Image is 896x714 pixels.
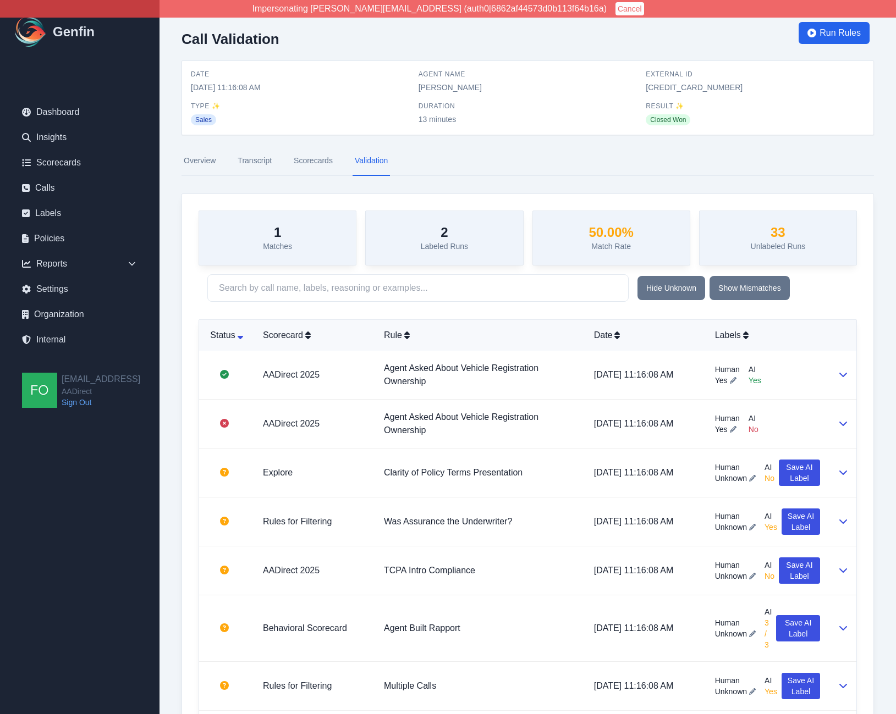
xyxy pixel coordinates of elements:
span: AI [749,364,761,375]
h3: 33 [751,224,806,241]
a: Organization [13,303,146,325]
a: Settings [13,278,146,300]
span: [DATE] 11:16:08 AM [191,82,410,93]
button: Run Rules [799,22,870,44]
button: Save AI Label [779,557,820,584]
a: Was Assurance the Underwriter? [384,517,512,526]
a: Calls [13,177,146,199]
span: Human [715,560,756,571]
span: AI [765,606,772,617]
span: Save AI Label [786,675,816,697]
div: Date [594,329,697,342]
span: No [765,473,774,484]
button: Save AI Label [782,673,820,699]
a: Labels [13,202,146,224]
p: Matches [263,241,292,252]
span: No [749,424,758,435]
span: Yes [765,522,777,533]
a: Insights [13,126,146,148]
span: Human [715,364,740,375]
span: Result ✨ [646,102,865,110]
a: Policies [13,228,146,250]
span: Agent Name [419,70,637,79]
span: Yes [765,686,777,697]
span: Human [715,511,756,522]
h3: 50.00 % [589,224,633,241]
button: Hide Unknown [637,276,705,300]
span: AI [749,413,758,424]
button: Show Mismatches [710,276,790,300]
span: No [765,571,774,582]
a: Validation [353,146,390,176]
a: Rules for Filtering [263,681,332,690]
span: Unknown [715,686,747,697]
span: Sales [191,114,216,125]
p: [DATE] 11:16:08 AM [594,368,697,381]
a: Internal [13,329,146,351]
a: AADirect 2025 [263,566,320,575]
a: Sign Out [62,397,140,408]
img: founders@genfin.ai [22,373,57,408]
a: Rules for Filtering [263,517,332,526]
span: Human [715,462,756,473]
div: Rule [384,329,576,342]
h1: Genfin [53,23,95,41]
p: Match Rate [589,241,633,252]
p: Unlabeled Runs [751,241,806,252]
p: [DATE] 11:16:08 AM [594,417,697,430]
a: Dashboard [13,101,146,123]
span: Duration [419,102,637,110]
h3: 2 [421,224,468,241]
span: Unknown [715,473,747,484]
span: Yes [715,375,728,386]
span: [CREDIT_CARD_NUMBER] [646,82,865,93]
p: [DATE] 11:16:08 AM [594,622,697,635]
span: Save AI Label [786,511,816,533]
span: Save AI Label [783,462,816,484]
h2: [EMAIL_ADDRESS] [62,373,140,386]
span: Human [715,675,756,686]
span: Save AI Label [780,617,816,639]
a: Transcript [235,146,274,176]
span: External ID [646,70,865,79]
button: Save AI Label [782,508,820,535]
div: Status [208,329,245,342]
span: Yes [715,424,728,435]
a: Scorecards [13,152,146,174]
span: AI [765,462,774,473]
a: Clarity of Policy Terms Presentation [384,468,523,477]
span: Type ✨ [191,102,410,110]
span: Save AI Label [783,560,816,582]
div: Reports [13,253,146,275]
h2: Call Validation [182,31,279,47]
p: [DATE] 11:16:08 AM [594,564,697,577]
span: Human [715,413,740,424]
span: Unknown [715,522,747,533]
span: AI [765,511,777,522]
nav: Tabs [182,146,874,176]
span: Run Rules [820,26,861,40]
div: Scorecard [263,329,366,342]
span: Unknown [715,628,747,639]
a: Multiple Calls [384,681,436,690]
a: AADirect 2025 [263,419,320,428]
a: Agent Built Rapport [384,623,460,633]
span: AI [765,560,774,571]
a: Scorecards [292,146,335,176]
p: [DATE] 11:16:08 AM [594,679,697,693]
span: Unknown [715,571,747,582]
span: Date [191,70,410,79]
span: AADirect [62,386,140,397]
button: Save AI Label [779,460,820,486]
span: 13 minutes [419,114,637,125]
a: Behavioral Scorecard [263,623,347,633]
button: Cancel [615,2,644,15]
a: TCPA Intro Compliance [384,566,475,575]
span: Yes [749,375,761,386]
a: Explore [263,468,293,477]
p: [DATE] 11:16:08 AM [594,466,697,479]
span: Human [715,617,756,628]
p: Labeled Runs [421,241,468,252]
div: Labels [715,329,820,342]
span: 3 / 3 [765,617,772,650]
